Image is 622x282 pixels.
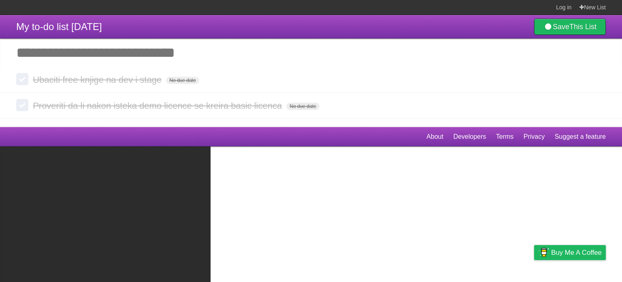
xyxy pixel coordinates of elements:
[538,245,549,259] img: Buy me a coffee
[496,129,514,144] a: Terms
[33,101,284,111] span: Proveriti da li nakon isteka demo licence se kreira basic licenca
[166,77,199,84] span: No due date
[16,99,28,111] label: Done
[555,129,606,144] a: Suggest a feature
[551,245,602,260] span: Buy me a coffee
[534,245,606,260] a: Buy me a coffee
[16,73,28,85] label: Done
[286,103,319,110] span: No due date
[534,19,606,35] a: SaveThis List
[33,75,164,85] span: Ubaciti free knjige na dev i stage
[426,129,443,144] a: About
[16,21,102,32] span: My to-do list [DATE]
[569,23,596,31] b: This List
[524,129,545,144] a: Privacy
[453,129,486,144] a: Developers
